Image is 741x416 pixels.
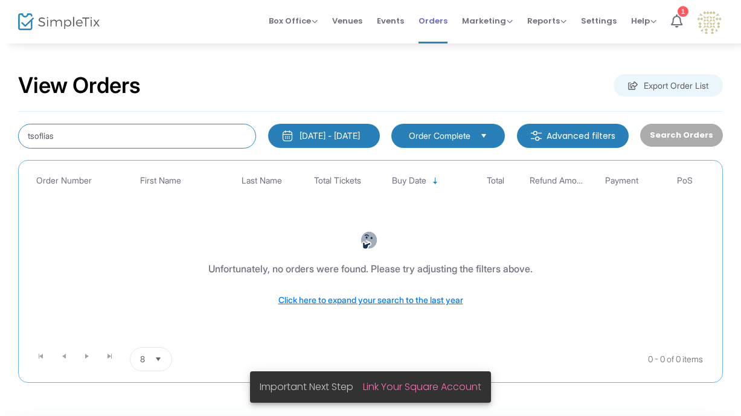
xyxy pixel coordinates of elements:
[530,130,542,142] img: filter
[278,295,463,305] span: Click here to expand your search to the last year
[475,129,492,142] button: Select
[392,176,426,186] span: Buy Date
[18,124,256,149] input: Search by name, email, phone, order number, ip address, or last 4 digits of card
[36,176,92,186] span: Order Number
[409,130,470,142] span: Order Complete
[527,15,566,27] span: Reports
[605,176,638,186] span: Payment
[300,130,360,142] div: [DATE] - [DATE]
[208,261,533,276] div: Unfortunately, no orders were found. Please try adjusting the filters above.
[242,176,282,186] span: Last Name
[464,167,527,195] th: Total
[677,176,693,186] span: PoS
[281,130,294,142] img: monthly
[18,72,141,99] h2: View Orders
[363,380,481,394] a: Link Your Square Account
[140,176,181,186] span: First Name
[260,380,363,394] span: Important Next Step
[377,5,404,36] span: Events
[25,167,716,342] div: Data table
[360,231,378,249] img: face-thinking.png
[268,124,380,148] button: [DATE] - [DATE]
[581,5,617,36] span: Settings
[431,176,440,186] span: Sortable
[150,348,167,371] button: Select
[517,124,629,148] m-button: Advanced filters
[306,167,369,195] th: Total Tickets
[332,5,362,36] span: Venues
[269,15,318,27] span: Box Office
[678,6,688,17] div: 1
[527,167,590,195] th: Refund Amount
[419,5,447,36] span: Orders
[140,353,145,365] span: 8
[292,347,703,371] kendo-pager-info: 0 - 0 of 0 items
[462,15,513,27] span: Marketing
[631,15,656,27] span: Help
